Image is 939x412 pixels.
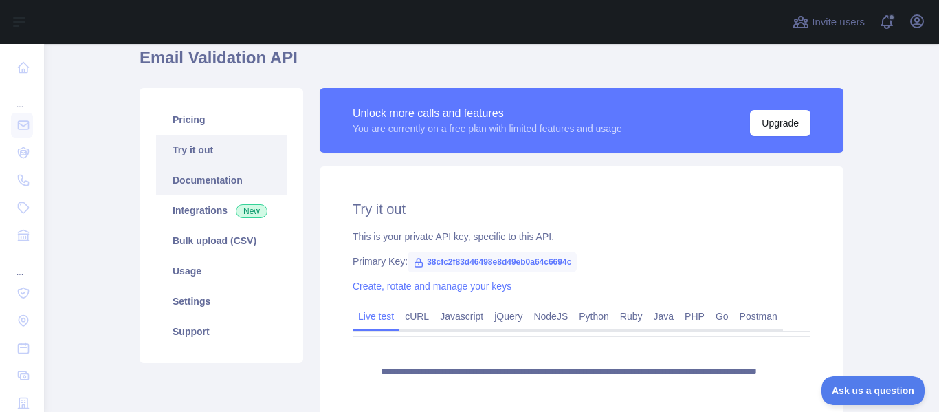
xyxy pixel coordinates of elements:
a: cURL [399,305,434,327]
a: Documentation [156,165,287,195]
a: Postman [734,305,783,327]
button: Upgrade [750,110,810,136]
span: New [236,204,267,218]
a: Create, rotate and manage your keys [353,281,511,292]
a: Go [710,305,734,327]
a: Bulk upload (CSV) [156,226,287,256]
iframe: Toggle Customer Support [821,376,925,405]
a: Java [648,305,680,327]
a: Settings [156,286,287,316]
a: PHP [679,305,710,327]
a: Python [573,305,615,327]
div: ... [11,250,33,278]
a: Try it out [156,135,287,165]
div: ... [11,83,33,110]
a: NodeJS [528,305,573,327]
div: Unlock more calls and features [353,105,622,122]
h1: Email Validation API [140,47,843,80]
a: Pricing [156,105,287,135]
span: 38cfc2f83d46498e8d49eb0a64c6694c [408,252,577,272]
a: Usage [156,256,287,286]
div: You are currently on a free plan with limited features and usage [353,122,622,135]
span: Invite users [812,14,865,30]
a: Ruby [615,305,648,327]
div: Primary Key: [353,254,810,268]
a: Integrations New [156,195,287,226]
a: Javascript [434,305,489,327]
a: Support [156,316,287,347]
h2: Try it out [353,199,810,219]
div: This is your private API key, specific to this API. [353,230,810,243]
a: jQuery [489,305,528,327]
button: Invite users [790,11,868,33]
a: Live test [353,305,399,327]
